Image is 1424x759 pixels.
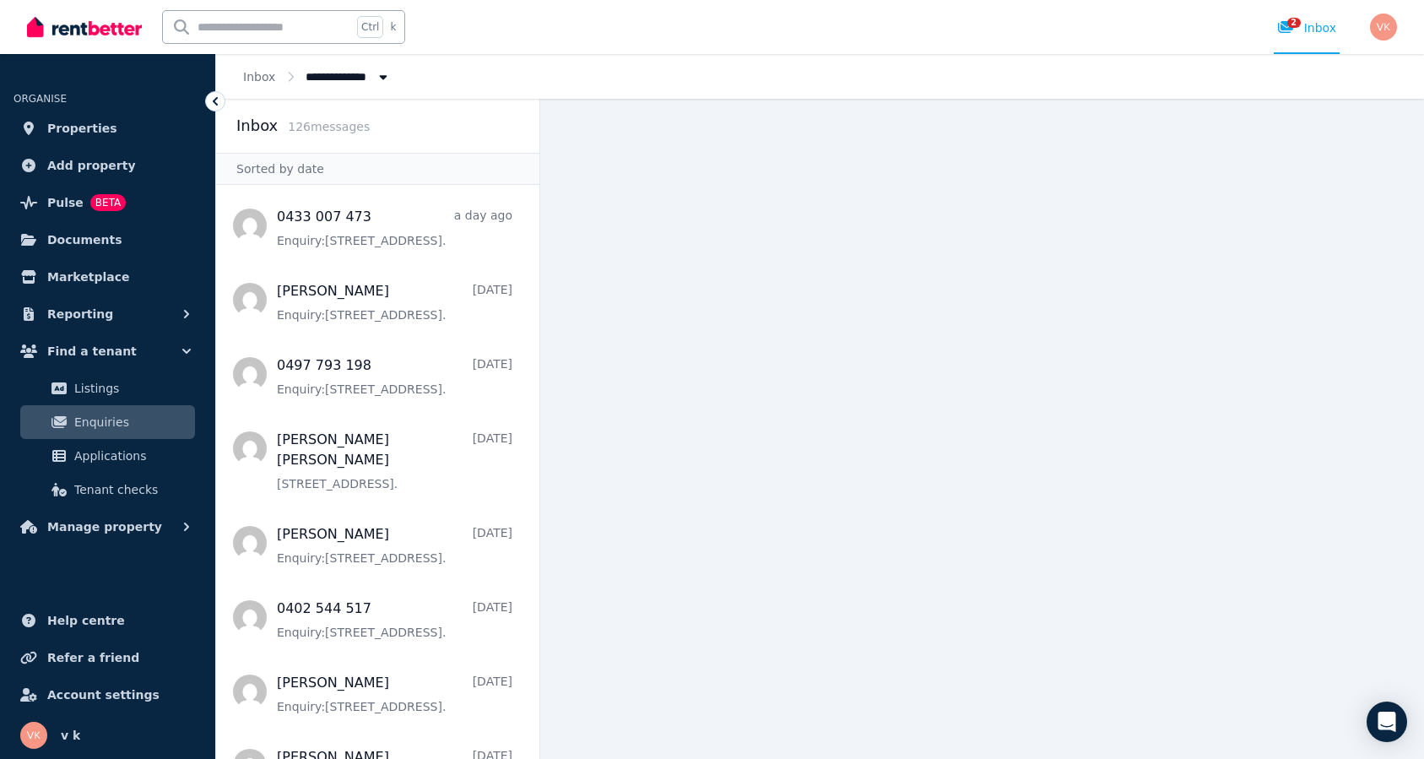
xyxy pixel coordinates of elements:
[390,20,396,34] span: k
[14,641,202,675] a: Refer a friend
[277,281,512,323] a: [PERSON_NAME][DATE]Enquiry:[STREET_ADDRESS].
[216,153,539,185] div: Sorted by date
[14,604,202,637] a: Help centre
[236,114,278,138] h2: Inbox
[14,510,202,544] button: Manage property
[20,473,195,507] a: Tenant checks
[14,111,202,145] a: Properties
[288,120,370,133] span: 126 message s
[61,725,80,745] span: v k
[47,685,160,705] span: Account settings
[90,194,126,211] span: BETA
[20,722,47,749] img: v k
[47,267,129,287] span: Marketplace
[47,155,136,176] span: Add property
[47,230,122,250] span: Documents
[216,185,539,759] nav: Message list
[14,186,202,220] a: PulseBETA
[74,378,188,398] span: Listings
[14,149,202,182] a: Add property
[216,54,419,99] nav: Breadcrumb
[277,430,512,492] a: [PERSON_NAME] [PERSON_NAME][DATE][STREET_ADDRESS].
[74,412,188,432] span: Enquiries
[20,405,195,439] a: Enquiries
[74,446,188,466] span: Applications
[27,14,142,40] img: RentBetter
[47,341,137,361] span: Find a tenant
[47,118,117,138] span: Properties
[1287,18,1301,28] span: 2
[14,223,202,257] a: Documents
[47,192,84,213] span: Pulse
[14,93,67,105] span: ORGANISE
[14,334,202,368] button: Find a tenant
[14,678,202,712] a: Account settings
[277,524,512,567] a: [PERSON_NAME][DATE]Enquiry:[STREET_ADDRESS].
[277,207,512,249] a: 0433 007 473a day agoEnquiry:[STREET_ADDRESS].
[1370,14,1397,41] img: v k
[357,16,383,38] span: Ctrl
[20,371,195,405] a: Listings
[47,304,113,324] span: Reporting
[277,673,512,715] a: [PERSON_NAME][DATE]Enquiry:[STREET_ADDRESS].
[47,610,125,631] span: Help centre
[74,480,188,500] span: Tenant checks
[1367,702,1407,742] div: Open Intercom Messenger
[47,648,139,668] span: Refer a friend
[47,517,162,537] span: Manage property
[14,260,202,294] a: Marketplace
[243,70,275,84] a: Inbox
[277,599,512,641] a: 0402 544 517[DATE]Enquiry:[STREET_ADDRESS].
[1277,19,1336,36] div: Inbox
[277,355,512,398] a: 0497 793 198[DATE]Enquiry:[STREET_ADDRESS].
[14,297,202,331] button: Reporting
[20,439,195,473] a: Applications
